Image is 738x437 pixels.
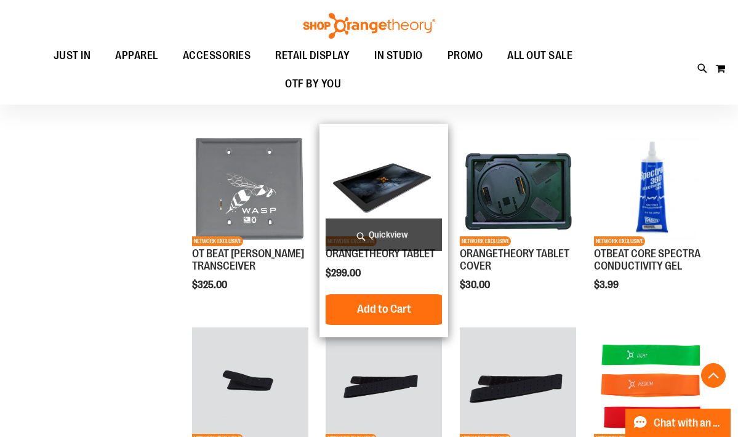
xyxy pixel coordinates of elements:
span: Chat with an Expert [654,417,723,429]
span: IN STUDIO [374,42,423,70]
div: product [588,124,716,323]
button: Back To Top [701,363,726,388]
span: $299.00 [326,268,363,279]
button: Chat with an Expert [625,409,731,437]
div: product [186,124,315,323]
div: product [319,124,448,337]
span: OTF BY YOU [285,70,341,98]
div: product [454,124,582,323]
span: Add to Cart [357,302,411,316]
a: ORANGETHEORY TABLET COVER [460,247,569,272]
a: OTBEAT CORE SPECTRA CONDUCTIVITY GEL [594,247,700,272]
a: Product image for ORANGETHEORY TABLET COVERNETWORK EXCLUSIVE [460,130,576,248]
a: Product image for OT BEAT POE TRANSCEIVERNETWORK EXCLUSIVE [192,130,308,248]
span: PROMO [447,42,483,70]
span: NETWORK EXCLUSIVE [460,236,511,246]
img: Product image for ORANGETHEORY TABLET [326,130,442,246]
img: Product image for ORANGETHEORY TABLET COVER [460,130,576,246]
a: ORANGETHEORY TABLET [326,247,435,260]
span: RETAIL DISPLAY [275,42,350,70]
a: Quickview [326,218,442,251]
img: Product image for OT BEAT POE TRANSCEIVER [192,130,308,246]
span: ACCESSORIES [183,42,251,70]
img: OTBEAT CORE SPECTRA CONDUCTIVITY GEL [594,130,710,246]
span: JUST IN [54,42,91,70]
span: APPAREL [115,42,158,70]
span: NETWORK EXCLUSIVE [192,236,243,246]
img: Shop Orangetheory [302,13,437,39]
span: $30.00 [460,279,492,291]
span: NETWORK EXCLUSIVE [594,236,645,246]
a: OTBEAT CORE SPECTRA CONDUCTIVITY GELNETWORK EXCLUSIVE [594,130,710,248]
a: OT BEAT [PERSON_NAME] TRANSCEIVER [192,247,304,272]
a: Product image for ORANGETHEORY TABLETNETWORK EXCLUSIVE [326,130,442,248]
span: $325.00 [192,279,229,291]
button: Add to Cart [316,294,452,325]
span: ALL OUT SALE [507,42,572,70]
span: $3.99 [594,279,620,291]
